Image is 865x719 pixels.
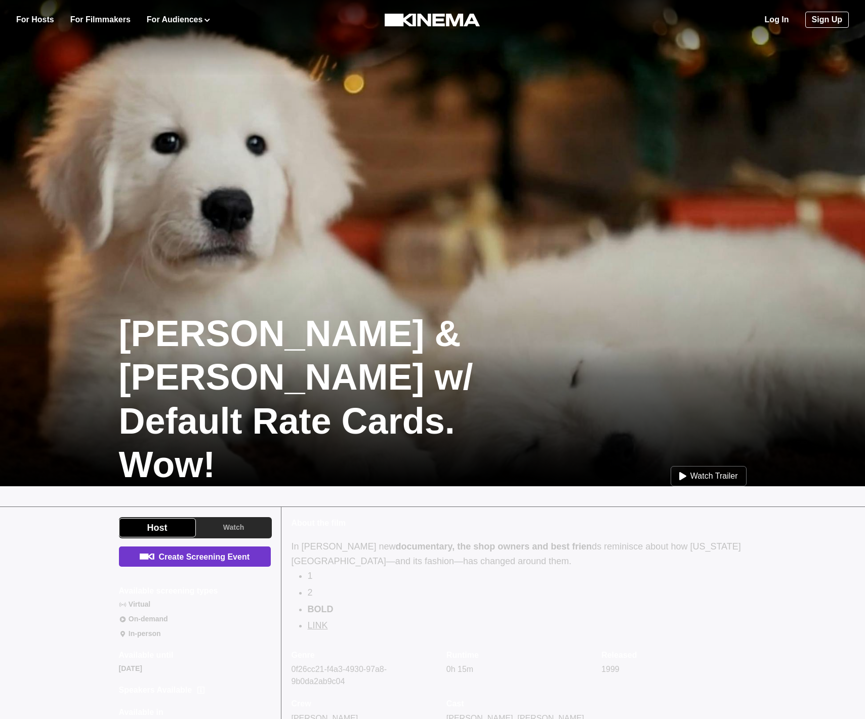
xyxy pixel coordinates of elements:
p: 2 [308,585,747,600]
p: Virtual [129,599,150,610]
a: Create Screening Event [119,546,271,567]
p: On-demand [129,614,168,624]
p: 0f26cc21-f4a3-4930-97a8-9b0da2ab9c04 [292,663,436,688]
h1: [PERSON_NAME] & [PERSON_NAME] w/ Default Rate Cards. Wow! [119,312,540,487]
a: Sign Up [805,12,849,28]
p: Crew [292,698,436,710]
button: Watch Trailer [671,466,747,486]
p: Genre [292,649,436,661]
p: Speakers Available [119,684,192,696]
p: Runtime [446,649,591,661]
p: About the film [292,517,747,529]
p: 1999 [601,663,746,675]
p: Released [601,649,746,661]
a: LINK [308,620,328,630]
p: 0h 15m [446,663,591,675]
button: For Audiences [147,14,210,26]
a: For Filmmakers [70,14,131,26]
p: Available until [119,649,174,661]
strong: documentary, the shop owners and best frien [396,541,592,552]
p: Available screening types [119,585,218,597]
p: In-person [129,628,161,639]
a: Log In [765,14,789,26]
p: In [PERSON_NAME] new ds reminisce about how [US_STATE][GEOGRAPHIC_DATA]—and its fashion—has chang... [292,539,747,569]
p: Cast [446,698,591,710]
strong: BOLD [308,604,334,614]
a: For Hosts [16,14,54,26]
p: Available in [119,706,257,718]
p: 1 [308,569,747,583]
p: [DATE] [119,663,174,674]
